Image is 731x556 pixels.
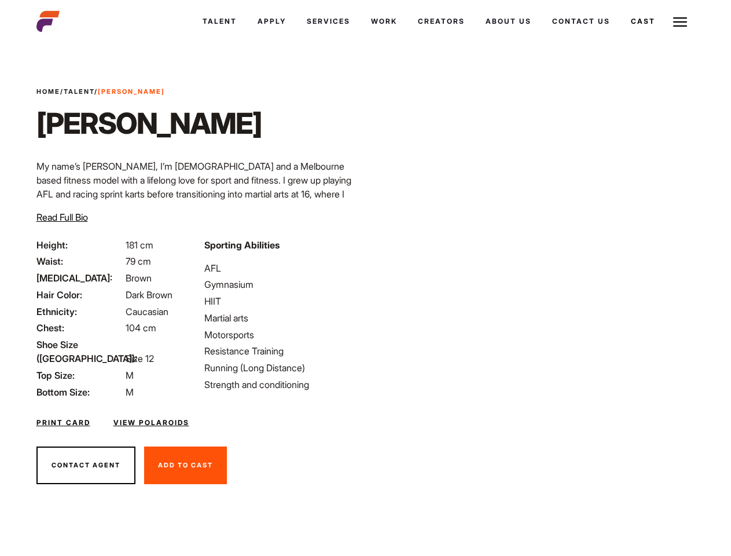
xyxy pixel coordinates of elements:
span: 181 cm [126,239,153,251]
a: View Polaroids [113,418,189,428]
span: Dark Brown [126,289,172,301]
li: Martial arts [204,311,358,325]
span: Add To Cast [158,461,213,469]
span: 79 cm [126,255,151,267]
img: Burger icon [673,15,687,29]
button: Contact Agent [36,447,135,485]
a: About Us [475,6,542,37]
span: Height: [36,238,123,252]
button: Add To Cast [144,447,227,485]
p: My name’s [PERSON_NAME], I’m [DEMOGRAPHIC_DATA] and a Melbourne based fitness model with a lifelo... [36,159,359,284]
strong: [PERSON_NAME] [98,87,165,96]
span: / / [36,87,165,97]
span: Hair Color: [36,288,123,302]
span: M [126,386,134,398]
a: Apply [247,6,296,37]
strong: Sporting Abilities [204,239,280,251]
li: AFL [204,261,358,275]
span: M [126,370,134,381]
a: Cast [620,6,666,37]
span: Waist: [36,254,123,268]
a: Home [36,87,60,96]
span: [MEDICAL_DATA]: [36,271,123,285]
span: Chest: [36,321,123,335]
li: Running (Long Distance) [204,361,358,375]
a: Work [361,6,407,37]
button: Read Full Bio [36,210,88,224]
li: Resistance Training [204,344,358,358]
li: Gymnasium [204,277,358,291]
span: Caucasian [126,306,168,317]
a: Services [296,6,361,37]
a: Print Card [36,418,90,428]
a: Talent [192,6,247,37]
h1: [PERSON_NAME] [36,106,262,141]
span: Shoe Size ([GEOGRAPHIC_DATA]): [36,338,123,365]
a: Creators [407,6,475,37]
span: Bottom Size: [36,385,123,399]
li: Motorsports [204,328,358,342]
span: 104 cm [126,322,156,334]
a: Talent [64,87,94,96]
span: Top Size: [36,368,123,382]
span: Ethnicity: [36,305,123,319]
li: HIIT [204,294,358,308]
span: Brown [126,272,152,284]
img: cropped-aefm-brand-fav-22-square.png [36,10,60,33]
a: Contact Us [542,6,620,37]
li: Strength and conditioning [204,378,358,392]
span: Size 12 [126,353,154,364]
span: Read Full Bio [36,211,88,223]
